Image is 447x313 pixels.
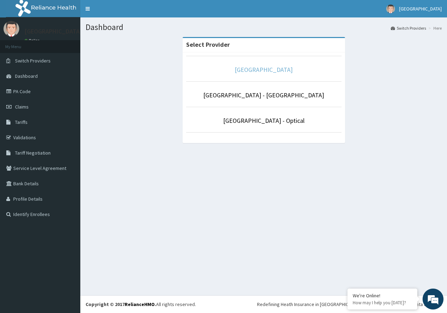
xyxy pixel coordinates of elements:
li: Here [427,25,442,31]
p: How may I help you today? [353,300,412,306]
a: [GEOGRAPHIC_DATA] - Optical [223,117,305,125]
footer: All rights reserved. [80,295,447,313]
a: [GEOGRAPHIC_DATA] [235,66,293,74]
img: User Image [3,21,19,37]
span: Claims [15,104,29,110]
strong: Select Provider [186,40,230,49]
span: Tariff Negotiation [15,150,51,156]
a: RelianceHMO [125,301,155,307]
div: We're Online! [353,292,412,299]
img: User Image [386,5,395,13]
strong: Copyright © 2017 . [86,301,156,307]
p: [GEOGRAPHIC_DATA] [24,28,82,35]
a: Switch Providers [391,25,426,31]
span: [GEOGRAPHIC_DATA] [399,6,442,12]
h1: Dashboard [86,23,442,32]
a: Online [24,38,41,43]
span: Tariffs [15,119,28,125]
span: Switch Providers [15,58,51,64]
a: [GEOGRAPHIC_DATA] - [GEOGRAPHIC_DATA] [203,91,324,99]
span: Dashboard [15,73,38,79]
div: Redefining Heath Insurance in [GEOGRAPHIC_DATA] using Telemedicine and Data Science! [257,301,442,308]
